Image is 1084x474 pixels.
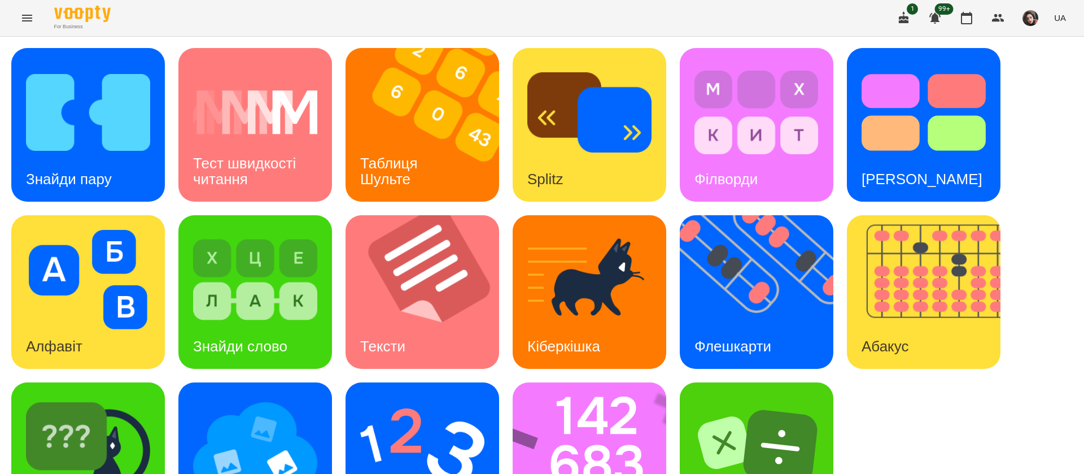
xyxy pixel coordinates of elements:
[26,171,112,188] h3: Знайди пару
[193,155,300,187] h3: Тест швидкості читання
[54,6,111,22] img: Voopty Logo
[11,48,165,202] a: Знайди паруЗнайди пару
[862,338,908,355] h3: Абакус
[360,338,405,355] h3: Тексти
[26,230,150,329] img: Алфавіт
[680,48,833,202] a: ФілвордиФілворди
[527,230,652,329] img: Кіберкішка
[694,63,819,162] img: Філворди
[513,215,666,369] a: КіберкішкаКіберкішка
[907,3,918,15] span: 1
[1022,10,1038,26] img: 415cf204168fa55e927162f296ff3726.jpg
[513,48,666,202] a: SplitzSplitz
[527,63,652,162] img: Splitz
[847,215,1000,369] a: АбакусАбакус
[54,23,111,31] span: For Business
[193,230,317,329] img: Знайди слово
[360,155,422,187] h3: Таблиця Шульте
[178,215,332,369] a: Знайди словоЗнайди слово
[346,215,513,369] img: Тексти
[935,3,954,15] span: 99+
[527,171,563,188] h3: Splitz
[862,63,986,162] img: Тест Струпа
[178,48,332,202] a: Тест швидкості читанняТест швидкості читання
[11,215,165,369] a: АлфавітАлфавіт
[680,215,847,369] img: Флешкарти
[346,48,499,202] a: Таблиця ШультеТаблиця Шульте
[527,338,600,355] h3: Кіберкішка
[1050,7,1070,28] button: UA
[847,215,1015,369] img: Абакус
[26,338,82,355] h3: Алфавіт
[694,338,771,355] h3: Флешкарти
[26,63,150,162] img: Знайди пару
[1054,12,1066,24] span: UA
[193,63,317,162] img: Тест швидкості читання
[346,215,499,369] a: ТекстиТексти
[862,171,982,188] h3: [PERSON_NAME]
[680,215,833,369] a: ФлешкартиФлешкарти
[193,338,287,355] h3: Знайди слово
[694,171,758,188] h3: Філворди
[14,5,41,32] button: Menu
[847,48,1000,202] a: Тест Струпа[PERSON_NAME]
[346,48,513,202] img: Таблиця Шульте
